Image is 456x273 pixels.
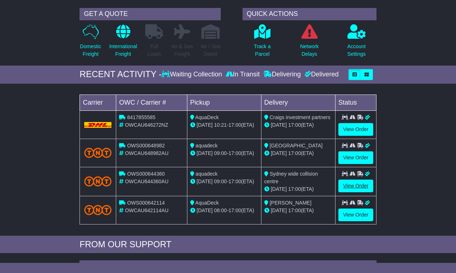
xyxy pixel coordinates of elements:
[271,150,287,156] span: [DATE]
[80,43,101,58] p: Domestic Freight
[80,69,162,80] div: RECENT ACTIVITY -
[84,205,111,215] img: TNT_Domestic.png
[125,178,168,184] span: OWCAU644360AU
[271,122,287,128] span: [DATE]
[125,150,168,156] span: OWCAU648982AU
[228,150,241,156] span: 17:00
[261,94,335,110] td: Delivery
[127,143,165,148] span: OWS000648982
[190,178,258,185] div: - (ETA)
[224,71,262,79] div: In Transit
[80,239,376,250] div: FROM OUR SUPPORT
[84,148,111,157] img: TNT_Domestic.png
[109,24,138,62] a: InternationalFreight
[125,207,168,213] span: OWCAU642114AU
[190,207,258,214] div: - (ETA)
[125,122,168,128] span: OWCAU646272NZ
[338,151,373,164] a: View Order
[109,43,137,58] p: International Freight
[288,207,301,213] span: 17:00
[80,24,101,62] a: DomesticFreight
[214,122,227,128] span: 10:21
[214,150,227,156] span: 09:00
[127,114,155,120] span: 8417855585
[195,200,219,206] span: AquaDeck
[195,114,219,120] span: AquaDeck
[127,200,165,206] span: OWS000642114
[190,121,258,129] div: - (ETA)
[335,94,376,110] td: Status
[270,143,323,148] span: [GEOGRAPHIC_DATA]
[264,207,332,214] div: (ETA)
[270,200,312,206] span: [PERSON_NAME]
[80,8,220,20] div: GET A QUOTE
[264,150,332,157] div: (ETA)
[162,71,224,79] div: Waiting Collection
[214,207,227,213] span: 08:00
[197,178,213,184] span: [DATE]
[288,122,301,128] span: 17:00
[80,94,116,110] td: Carrier
[84,176,111,186] img: TNT_Domestic.png
[300,43,318,58] p: Network Delays
[171,43,193,58] p: Air & Sea Freight
[116,94,187,110] td: OWC / Carrier #
[264,121,332,129] div: (ETA)
[228,207,241,213] span: 17:00
[271,186,287,192] span: [DATE]
[270,114,330,120] span: Craigs investment partners
[127,171,165,177] span: OWS000644360
[253,24,271,62] a: Track aParcel
[347,43,366,58] p: Account Settings
[196,171,218,177] span: aquadeck
[197,207,213,213] span: [DATE]
[187,94,261,110] td: Pickup
[288,150,301,156] span: 17:00
[190,150,258,157] div: - (ETA)
[271,207,287,213] span: [DATE]
[228,122,241,128] span: 17:00
[254,43,270,58] p: Track a Parcel
[264,185,332,193] div: (ETA)
[347,24,366,62] a: AccountSettings
[288,186,301,192] span: 17:00
[264,171,318,184] span: Sydney wide collision centre
[303,71,339,79] div: Delivered
[197,150,213,156] span: [DATE]
[201,43,220,58] p: Air / Sea Depot
[145,43,163,58] p: Full Loads
[338,209,373,221] a: View Order
[196,143,218,148] span: aquadeck
[197,122,213,128] span: [DATE]
[84,122,111,128] img: DHL.png
[300,24,319,62] a: NetworkDelays
[338,123,373,136] a: View Order
[214,178,227,184] span: 09:00
[243,8,376,20] div: QUICK ACTIONS
[262,71,303,79] div: Delivering
[338,180,373,192] a: View Order
[228,178,241,184] span: 17:00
